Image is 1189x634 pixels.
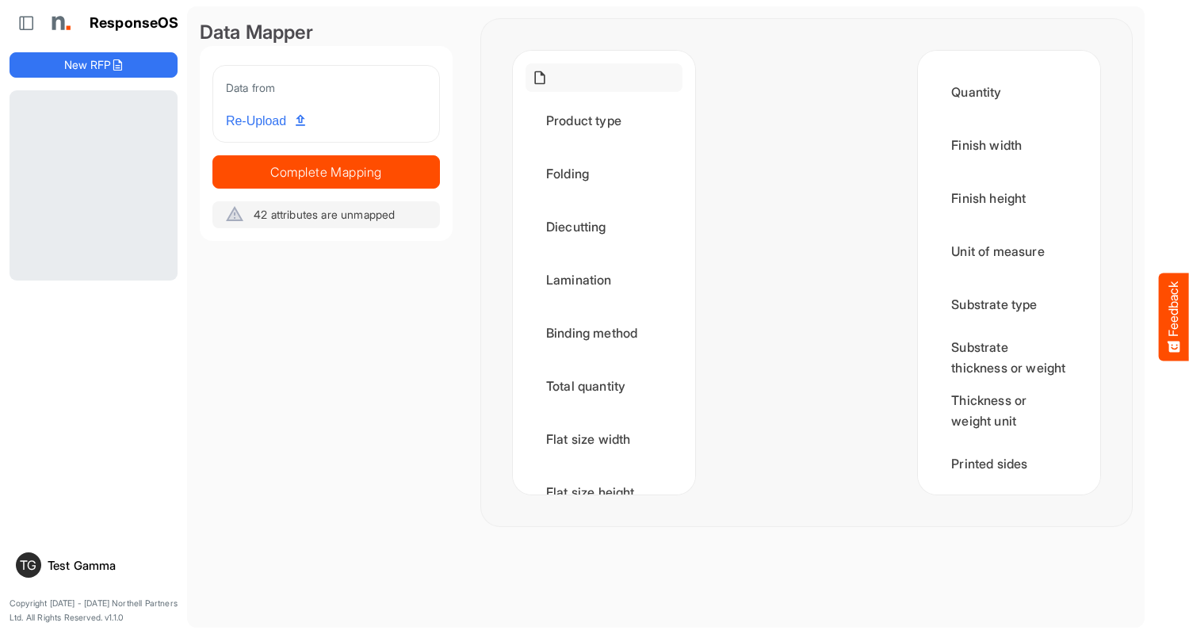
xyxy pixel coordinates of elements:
[931,386,1088,435] div: Thickness or weight unit
[212,155,440,189] button: Complete Mapping
[526,414,682,464] div: Flat size width
[200,19,453,46] div: Data Mapper
[1159,273,1189,361] button: Feedback
[931,492,1088,541] div: Paper type
[931,280,1088,329] div: Substrate type
[931,227,1088,276] div: Unit of measure
[931,120,1088,170] div: Finish width
[10,597,178,624] p: Copyright [DATE] - [DATE] Northell Partners Ltd. All Rights Reserved. v1.1.0
[220,106,312,136] a: Re-Upload
[20,559,36,571] span: TG
[526,361,682,411] div: Total quantity
[931,439,1088,488] div: Printed sides
[931,333,1088,382] div: Substrate thickness or weight
[931,67,1088,116] div: Quantity
[226,111,305,132] span: Re-Upload
[526,96,682,145] div: Product type
[10,90,178,281] div: Loading...
[90,15,179,32] h1: ResponseOS
[226,78,426,97] div: Data from
[10,52,178,78] button: New RFP
[254,208,395,221] span: 42 attributes are unmapped
[526,149,682,198] div: Folding
[48,560,171,571] div: Test Gamma
[526,202,682,251] div: Diecutting
[526,255,682,304] div: Lamination
[526,308,682,357] div: Binding method
[931,174,1088,223] div: Finish height
[526,468,682,517] div: Flat size height
[213,161,439,183] span: Complete Mapping
[44,7,75,39] img: Northell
